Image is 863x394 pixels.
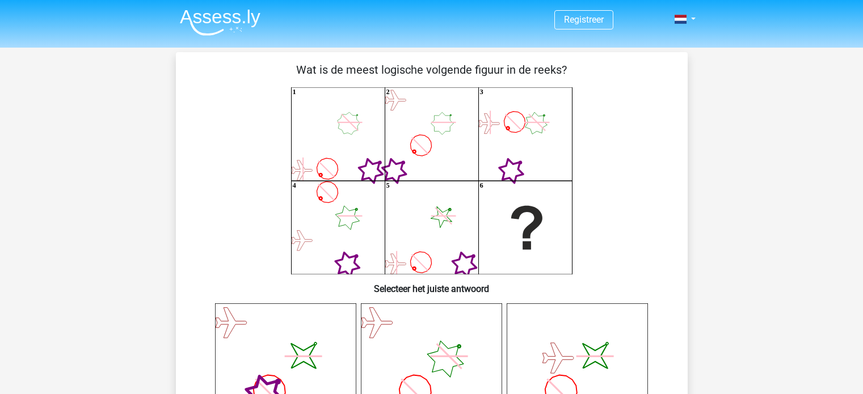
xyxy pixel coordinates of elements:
a: Registreer [564,14,604,25]
h6: Selecteer het juiste antwoord [194,274,670,294]
text: 1 [292,88,296,96]
text: 6 [479,182,483,190]
text: 4 [292,182,296,190]
text: 5 [386,182,389,190]
img: Assessly [180,9,260,36]
text: 2 [386,88,389,96]
text: 3 [479,88,483,96]
p: Wat is de meest logische volgende figuur in de reeks? [194,61,670,78]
